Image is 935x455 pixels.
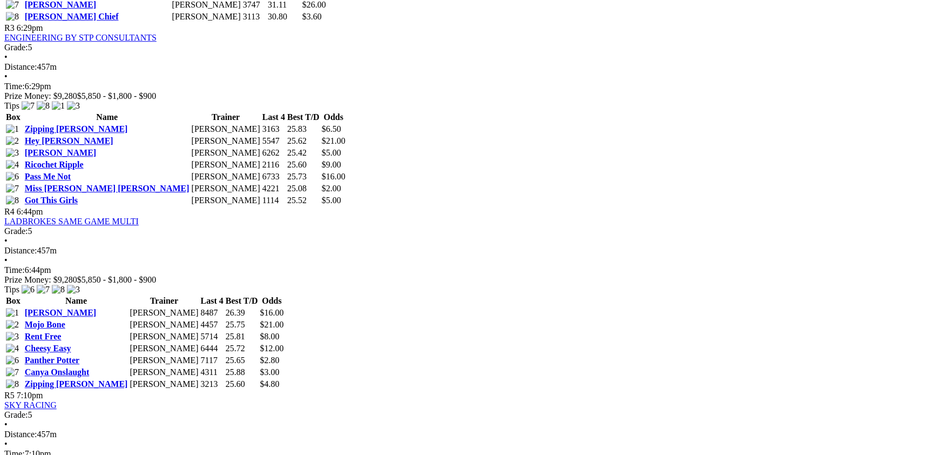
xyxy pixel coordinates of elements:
a: Canya Onslaught [25,367,90,377]
a: Miss [PERSON_NAME] [PERSON_NAME] [25,184,189,193]
img: 2 [6,136,19,146]
td: 25.52 [287,195,320,206]
span: Distance: [4,430,37,439]
td: 25.60 [225,379,259,390]
td: 6444 [200,343,224,354]
span: $4.80 [260,379,279,389]
img: 7 [6,367,19,377]
span: Distance: [4,62,37,71]
td: 3163 [262,124,286,135]
img: 7 [37,285,50,295]
td: [PERSON_NAME] [129,331,199,342]
div: 457m [4,62,931,72]
a: Got This Girls [25,196,78,205]
a: [PERSON_NAME] [25,148,96,157]
span: • [4,439,8,449]
span: Box [6,296,21,305]
span: $21.00 [260,320,283,329]
span: $21.00 [322,136,345,145]
td: 25.73 [287,171,320,182]
span: $3.00 [260,367,279,377]
span: $3.60 [302,12,322,21]
a: SKY RACING [4,400,57,410]
th: Trainer [191,112,261,123]
span: 6:29pm [17,23,43,32]
a: LADBROKES SAME GAME MULTI [4,217,139,226]
td: 6733 [262,171,286,182]
th: Odds [321,112,346,123]
td: 8487 [200,307,224,318]
td: [PERSON_NAME] [191,183,261,194]
img: 8 [37,101,50,111]
th: Best T/D [287,112,320,123]
span: Grade: [4,226,28,236]
img: 1 [52,101,65,111]
img: 4 [6,160,19,170]
td: 25.88 [225,367,259,378]
td: [PERSON_NAME] [191,159,261,170]
span: • [4,52,8,62]
span: Time: [4,265,25,275]
a: Zipping [PERSON_NAME] [25,379,128,389]
td: 25.42 [287,148,320,158]
div: 6:29pm [4,82,931,91]
td: [PERSON_NAME] [191,136,261,146]
td: [PERSON_NAME] [129,307,199,318]
th: Odds [259,296,284,306]
td: 4457 [200,319,224,330]
a: Panther Potter [25,356,79,365]
td: [PERSON_NAME] [129,343,199,354]
td: 2116 [262,159,286,170]
span: 6:44pm [17,207,43,216]
td: 7117 [200,355,224,366]
td: 30.80 [267,11,301,22]
th: Name [24,112,190,123]
td: 25.65 [225,355,259,366]
img: 1 [6,124,19,134]
td: [PERSON_NAME] [129,355,199,366]
img: 8 [6,196,19,205]
div: 5 [4,43,931,52]
span: $2.80 [260,356,279,365]
img: 6 [22,285,35,295]
th: Last 4 [262,112,286,123]
td: 26.39 [225,307,259,318]
img: 2 [6,320,19,330]
td: 4221 [262,183,286,194]
span: $5.00 [322,196,341,205]
a: Cheesy Easy [25,344,71,353]
div: 457m [4,430,931,439]
td: 25.72 [225,343,259,354]
td: 3113 [242,11,266,22]
span: 7:10pm [17,391,43,400]
td: 25.62 [287,136,320,146]
img: 8 [6,12,19,22]
td: 25.81 [225,331,259,342]
div: Prize Money: $9,280 [4,275,931,285]
span: $5,850 - $1,800 - $900 [77,275,157,284]
span: • [4,72,8,81]
span: $6.50 [322,124,341,133]
span: • [4,236,8,245]
td: 25.60 [287,159,320,170]
td: 25.08 [287,183,320,194]
td: [PERSON_NAME] [191,148,261,158]
span: Tips [4,285,19,294]
td: [PERSON_NAME] [129,319,199,330]
span: • [4,420,8,429]
img: 4 [6,344,19,353]
div: 5 [4,410,931,420]
td: 6262 [262,148,286,158]
td: [PERSON_NAME] [191,195,261,206]
span: R5 [4,391,15,400]
span: $2.00 [322,184,341,193]
a: Mojo Bone [25,320,65,329]
a: Pass Me Not [25,172,71,181]
span: Distance: [4,246,37,255]
td: [PERSON_NAME] [191,124,261,135]
span: R4 [4,207,15,216]
th: Last 4 [200,296,224,306]
th: Name [24,296,128,306]
span: • [4,256,8,265]
a: Hey [PERSON_NAME] [25,136,113,145]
